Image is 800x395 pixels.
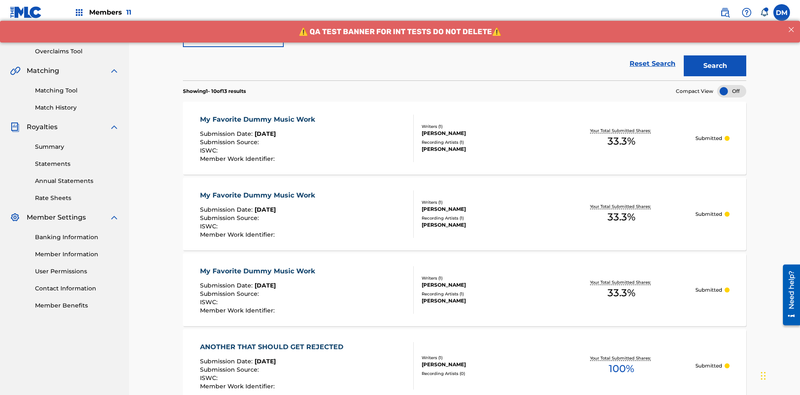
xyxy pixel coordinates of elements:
div: [PERSON_NAME] [422,221,547,229]
div: Recording Artists ( 1 ) [422,139,547,145]
a: Public Search [717,4,733,21]
a: My Favorite Dummy Music WorkSubmission Date:[DATE]Submission Source:ISWC:Member Work Identifier:W... [183,177,746,250]
span: Royalties [27,122,57,132]
a: Match History [35,103,119,112]
div: Writers ( 1 ) [422,355,547,361]
div: Recording Artists ( 1 ) [422,215,547,221]
img: help [742,7,752,17]
img: Royalties [10,122,20,132]
span: Member Settings [27,212,86,222]
img: expand [109,66,119,76]
span: ISWC : [200,222,220,230]
img: Top Rightsholders [74,7,84,17]
span: Submission Date : [200,206,255,213]
p: Submitted [695,362,722,370]
span: Member Work Identifier : [200,231,277,238]
span: 33.3 % [607,285,635,300]
img: search [720,7,730,17]
div: Drag [761,363,766,388]
a: Reset Search [625,55,680,73]
div: ANOTHER THAT SHOULD GET REJECTED [200,342,347,352]
div: [PERSON_NAME] [422,145,547,153]
a: My Favorite Dummy Music WorkSubmission Date:[DATE]Submission Source:ISWC:Member Work Identifier:W... [183,102,746,175]
span: ISWC : [200,374,220,382]
span: [DATE] [255,282,276,289]
a: Member Information [35,250,119,259]
button: Search [684,55,746,76]
span: ISWC : [200,298,220,306]
span: ISWC : [200,147,220,154]
p: Submitted [695,210,722,218]
div: Writers ( 1 ) [422,275,547,281]
div: My Favorite Dummy Music Work [200,190,319,200]
a: Matching Tool [35,86,119,95]
a: Summary [35,142,119,151]
span: 33.3 % [607,210,635,225]
p: Your Total Submitted Shares: [590,355,653,361]
p: Your Total Submitted Shares: [590,203,653,210]
div: Writers ( 1 ) [422,199,547,205]
span: Matching [27,66,59,76]
div: Writers ( 1 ) [422,123,547,130]
p: Your Total Submitted Shares: [590,279,653,285]
div: Notifications [760,8,768,17]
a: Banking Information [35,233,119,242]
span: [DATE] [255,357,276,365]
div: User Menu [773,4,790,21]
span: ⚠️ QA TEST BANNER FOR INT TESTS DO NOT DELETE⚠️ [299,6,501,15]
span: Submission Source : [200,138,261,146]
div: Recording Artists ( 1 ) [422,291,547,297]
p: Showing 1 - 10 of 13 results [183,87,246,95]
span: Member Work Identifier : [200,307,277,314]
span: [DATE] [255,130,276,137]
a: Contact Information [35,284,119,293]
div: [PERSON_NAME] [422,281,547,289]
div: My Favorite Dummy Music Work [200,115,319,125]
span: Submission Date : [200,357,255,365]
span: Submission Date : [200,130,255,137]
a: Statements [35,160,119,168]
img: Matching [10,66,20,76]
a: My Favorite Dummy Music WorkSubmission Date:[DATE]Submission Source:ISWC:Member Work Identifier:W... [183,253,746,326]
div: [PERSON_NAME] [422,205,547,213]
a: Annual Statements [35,177,119,185]
div: My Favorite Dummy Music Work [200,266,319,276]
span: Members [89,7,131,17]
span: Submission Source : [200,366,261,373]
span: Member Work Identifier : [200,155,277,162]
span: Submission Source : [200,214,261,222]
img: Member Settings [10,212,20,222]
a: Rate Sheets [35,194,119,202]
div: Recording Artists ( 0 ) [422,370,547,377]
span: Submission Date : [200,282,255,289]
a: User Permissions [35,267,119,276]
span: 11 [126,8,131,16]
iframe: Resource Center [777,261,800,330]
div: Help [738,4,755,21]
div: [PERSON_NAME] [422,130,547,137]
img: expand [109,212,119,222]
span: Member Work Identifier : [200,382,277,390]
img: expand [109,122,119,132]
span: 33.3 % [607,134,635,149]
img: MLC Logo [10,6,42,18]
span: Compact View [676,87,713,95]
a: Member Benefits [35,301,119,310]
p: Your Total Submitted Shares: [590,127,653,134]
p: Submitted [695,135,722,142]
p: Submitted [695,286,722,294]
a: Overclaims Tool [35,47,119,56]
span: 100 % [609,361,634,376]
iframe: Chat Widget [758,355,800,395]
div: [PERSON_NAME] [422,297,547,305]
div: [PERSON_NAME] [422,361,547,368]
span: [DATE] [255,206,276,213]
span: Submission Source : [200,290,261,297]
